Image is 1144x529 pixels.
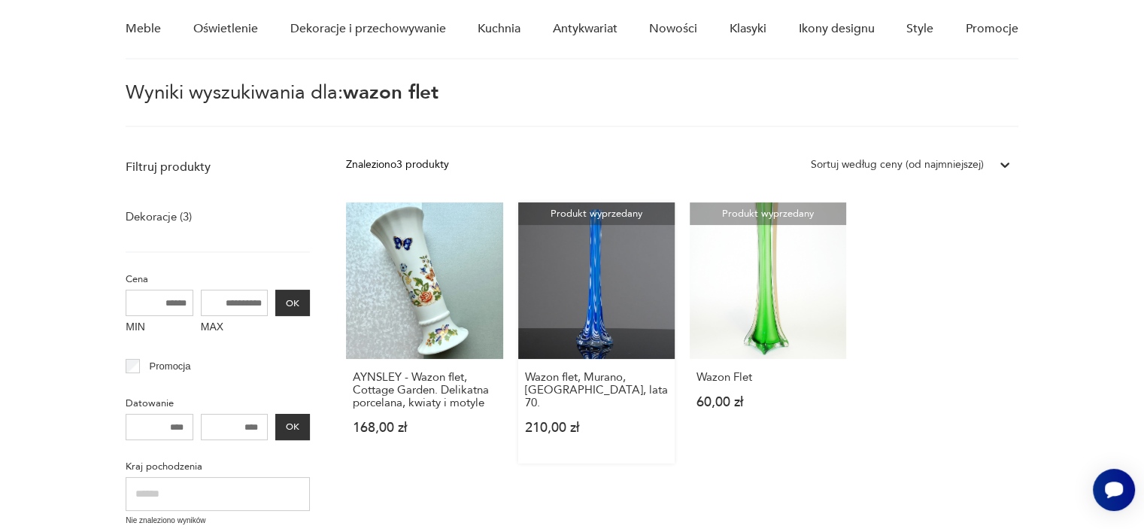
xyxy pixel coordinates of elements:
a: Produkt wyprzedanyWazon FletWazon Flet60,00 zł [690,202,846,464]
p: Cena [126,271,310,287]
iframe: Smartsupp widget button [1093,469,1135,511]
p: Filtruj produkty [126,159,310,175]
a: Dekoracje (3) [126,206,192,227]
span: wazon flet [343,79,438,106]
a: Produkt wyprzedanyWazon flet, Murano, Włochy, lata 70.Wazon flet, Murano, [GEOGRAPHIC_DATA], lata... [518,202,675,464]
button: OK [275,414,310,440]
p: 168,00 zł [353,421,496,434]
p: 60,00 zł [696,396,839,409]
p: Datowanie [126,395,310,412]
p: 210,00 zł [525,421,668,434]
p: Wyniki wyszukiwania dla: [126,84,1018,127]
div: Sortuj według ceny (od najmniejszej) [811,157,984,173]
label: MIN [126,316,193,340]
a: AYNSLEY - Wazon flet, Cottage Garden. Delikatna porcelana, kwiaty i motyleAYNSLEY - Wazon flet, C... [346,202,502,464]
h3: Wazon Flet [696,371,839,384]
label: MAX [201,316,269,340]
div: Znaleziono 3 produkty [346,157,449,173]
h3: AYNSLEY - Wazon flet, Cottage Garden. Delikatna porcelana, kwiaty i motyle [353,371,496,409]
button: OK [275,290,310,316]
h3: Wazon flet, Murano, [GEOGRAPHIC_DATA], lata 70. [525,371,668,409]
p: Kraj pochodzenia [126,458,310,475]
p: Promocja [150,358,191,375]
p: Nie znaleziono wyników [126,515,310,527]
